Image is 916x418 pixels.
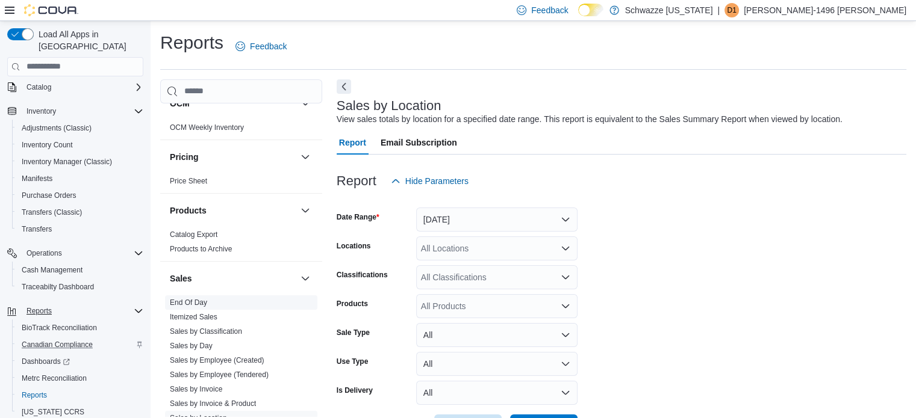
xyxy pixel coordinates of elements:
[22,207,82,217] span: Transfers (Classic)
[17,388,52,402] a: Reports
[160,120,322,140] div: OCM
[170,97,296,109] button: OCM
[17,371,92,386] a: Metrc Reconciliation
[2,245,148,262] button: Operations
[170,399,256,408] span: Sales by Invoice & Product
[170,385,222,393] a: Sales by Invoice
[12,262,148,278] button: Cash Management
[12,387,148,404] button: Reports
[22,104,61,118] button: Inventory
[298,150,313,164] button: Pricing
[250,40,287,52] span: Feedback
[2,303,148,319] button: Reports
[22,174,52,183] span: Manifests
[170,245,232,253] a: Products to Archive
[22,357,70,366] span: Dashboards
[531,4,568,16] span: Feedback
[17,155,143,169] span: Inventory Manager (Classic)
[17,121,143,135] span: Adjustments (Classic)
[22,390,47,400] span: Reports
[381,131,457,155] span: Email Subscription
[561,301,570,311] button: Open list of options
[170,312,217,322] span: Itemized Sales
[231,34,291,58] a: Feedback
[170,230,217,239] span: Catalog Export
[17,337,98,352] a: Canadian Compliance
[22,265,83,275] span: Cash Management
[339,131,366,155] span: Report
[337,357,368,366] label: Use Type
[416,381,578,405] button: All
[170,272,192,284] h3: Sales
[561,272,570,282] button: Open list of options
[170,230,217,239] a: Catalog Export
[17,321,102,335] a: BioTrack Reconciliation
[17,121,96,135] a: Adjustments (Classic)
[22,246,67,260] button: Operations
[12,221,148,238] button: Transfers
[22,80,56,94] button: Catalog
[22,104,143,118] span: Inventory
[170,327,242,336] a: Sales by Classification
[337,99,441,113] h3: Sales by Location
[170,341,213,351] span: Sales by Day
[337,174,376,188] h3: Report
[170,327,242,336] span: Sales by Classification
[170,123,244,132] a: OCM Weekly Inventory
[170,298,207,307] span: End Of Day
[22,323,97,333] span: BioTrack Reconciliation
[416,207,578,232] button: [DATE]
[22,191,76,200] span: Purchase Orders
[12,278,148,295] button: Traceabilty Dashboard
[17,155,117,169] a: Inventory Manager (Classic)
[22,80,143,94] span: Catalog
[2,103,148,120] button: Inventory
[170,370,269,379] a: Sales by Employee (Tendered)
[170,151,198,163] h3: Pricing
[416,352,578,376] button: All
[24,4,78,16] img: Cova
[26,106,56,116] span: Inventory
[160,31,223,55] h1: Reports
[337,386,373,395] label: Is Delivery
[17,371,143,386] span: Metrc Reconciliation
[170,244,232,254] span: Products to Archive
[298,271,313,286] button: Sales
[2,79,148,96] button: Catalog
[17,354,75,369] a: Dashboards
[17,171,57,186] a: Manifests
[17,138,78,152] a: Inventory Count
[170,355,264,365] span: Sales by Employee (Created)
[170,176,207,186] span: Price Sheet
[34,28,143,52] span: Load All Apps in [GEOGRAPHIC_DATA]
[12,319,148,336] button: BioTrack Reconciliation
[337,241,371,251] label: Locations
[337,328,370,337] label: Sale Type
[17,188,143,203] span: Purchase Orders
[337,113,843,126] div: View sales totals by location for a specified date range. This report is equivalent to the Sales ...
[12,187,148,204] button: Purchase Orders
[170,370,269,380] span: Sales by Employee (Tendered)
[26,248,62,258] span: Operations
[744,3,906,17] p: [PERSON_NAME]-1496 [PERSON_NAME]
[22,304,57,318] button: Reports
[17,222,57,236] a: Transfers
[170,204,296,217] button: Products
[17,188,81,203] a: Purchase Orders
[298,203,313,218] button: Products
[22,123,92,133] span: Adjustments (Classic)
[625,3,713,17] p: Schwazze [US_STATE]
[561,244,570,253] button: Open list of options
[170,272,296,284] button: Sales
[12,170,148,187] button: Manifests
[337,79,351,94] button: Next
[22,282,94,292] span: Traceabilty Dashboard
[17,205,87,220] a: Transfers (Classic)
[17,138,143,152] span: Inventory Count
[17,263,143,277] span: Cash Management
[17,280,99,294] a: Traceabilty Dashboard
[12,353,148,370] a: Dashboards
[12,370,148,387] button: Metrc Reconciliation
